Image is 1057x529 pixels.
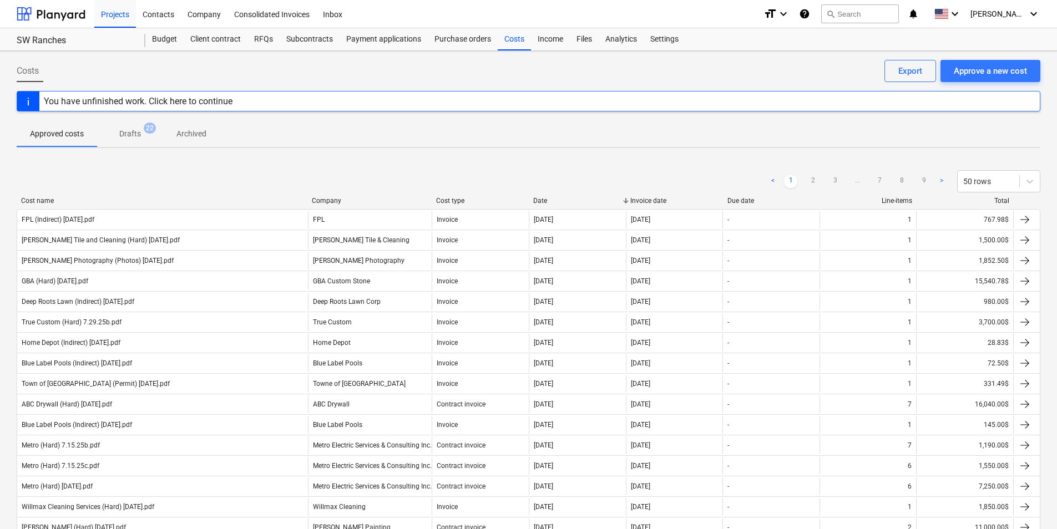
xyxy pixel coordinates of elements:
[313,380,406,388] div: Towne of [GEOGRAPHIC_DATA]
[631,318,650,326] div: [DATE]
[631,503,650,511] div: [DATE]
[766,175,780,188] a: Previous page
[533,197,621,205] div: Date
[727,339,729,347] div: -
[908,462,912,470] div: 6
[313,503,366,511] div: Willmax Cleaning
[727,380,729,388] div: -
[916,477,1013,495] div: 7,250.00$
[948,7,962,21] i: keyboard_arrow_down
[954,64,1027,78] div: Approve a new cost
[917,175,930,188] a: Page 9
[631,277,650,285] div: [DATE]
[437,441,485,449] div: Contract invoice
[916,498,1013,516] div: 1,850.00$
[631,400,650,408] div: [DATE]
[17,64,39,78] span: Costs
[534,462,553,470] div: [DATE]
[22,421,132,429] div: Blue Label Pools (Indirect) [DATE].pdf
[313,441,432,449] div: Metro Electric Services & Consulting Inc.
[22,339,120,347] div: Home Depot (Indirect) [DATE].pdf
[940,60,1040,82] button: Approve a new cost
[921,197,1009,205] div: Total
[908,359,912,367] div: 1
[631,441,650,449] div: [DATE]
[824,197,912,205] div: Line-items
[22,503,154,511] div: Willmax Cleaning Services (Hard) [DATE].pdf
[312,197,427,205] div: Company
[313,298,381,306] div: Deep Roots Lawn Corp
[30,128,84,140] p: Approved costs
[437,236,458,244] div: Invoice
[828,175,842,188] a: Page 3
[22,380,170,388] div: Town of [GEOGRAPHIC_DATA] (Permit) [DATE].pdf
[777,7,790,21] i: keyboard_arrow_down
[428,28,498,50] a: Purchase orders
[437,482,485,490] div: Contract invoice
[1027,7,1040,21] i: keyboard_arrow_down
[916,416,1013,434] div: 145.00$
[631,216,650,223] div: [DATE]
[437,380,458,388] div: Invoice
[44,96,232,106] div: You have unfinished work. Click here to continue
[313,257,404,264] div: [PERSON_NAME] Photography
[908,298,912,306] div: 1
[727,298,729,306] div: -
[313,236,409,244] div: [PERSON_NAME] Tile & Cleaning
[916,395,1013,413] div: 16,040.00$
[727,236,729,244] div: -
[313,277,370,285] div: GBA Custom Stone
[436,197,524,205] div: Cost type
[247,28,280,50] a: RFQs
[313,216,325,223] div: FPL
[437,400,485,408] div: Contract invoice
[313,400,350,408] div: ABC Drywall
[908,7,919,21] i: notifications
[534,482,553,490] div: [DATE]
[313,359,362,367] div: Blue Label Pools
[916,457,1013,475] div: 1,550.00$
[22,236,180,244] div: [PERSON_NAME] Tile and Cleaning (Hard) [DATE].pdf
[727,216,729,223] div: -
[22,441,100,449] div: Metro (Hard) 7.15.25b.pdf
[531,28,570,50] a: Income
[631,380,650,388] div: [DATE]
[916,293,1013,311] div: 980.00$
[631,421,650,429] div: [DATE]
[570,28,599,50] a: Files
[727,359,729,367] div: -
[631,359,650,367] div: [DATE]
[1002,476,1057,529] iframe: Chat Widget
[806,175,820,188] a: Page 2
[727,318,729,326] div: -
[119,128,141,140] p: Drafts
[631,462,650,470] div: [DATE]
[908,257,912,264] div: 1
[313,421,362,429] div: Blue Label Pools
[437,339,458,347] div: Invoice
[498,28,531,50] a: Costs
[727,400,729,408] div: -
[21,197,303,205] div: Cost name
[727,277,729,285] div: -
[437,277,458,285] div: Invoice
[908,318,912,326] div: 1
[437,462,485,470] div: Contract invoice
[437,421,458,429] div: Invoice
[908,236,912,244] div: 1
[644,28,685,50] a: Settings
[916,211,1013,228] div: 767.98$
[340,28,428,50] div: Payment applications
[763,7,777,21] i: format_size
[916,436,1013,454] div: 1,190.00$
[727,482,729,490] div: -
[22,400,112,408] div: ABC Drywall (Hard) [DATE].pdf
[895,175,908,188] a: Page 8
[873,175,886,188] a: Page 7
[534,359,553,367] div: [DATE]
[313,339,351,347] div: Home Depot
[970,9,1026,18] span: [PERSON_NAME]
